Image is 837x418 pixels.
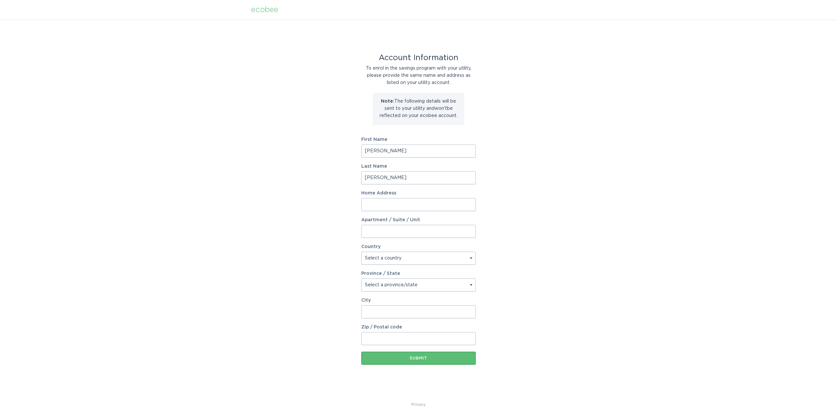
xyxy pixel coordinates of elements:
[361,218,476,222] label: Apartment / Suite / Unit
[411,401,426,408] a: Privacy Policy & Terms of Use
[361,191,476,195] label: Home Address
[361,271,400,276] label: Province / State
[381,99,394,104] strong: Note:
[365,356,472,360] div: Submit
[361,298,476,303] label: City
[361,325,476,329] label: Zip / Postal code
[361,164,476,169] label: Last Name
[361,137,476,142] label: First Name
[361,54,476,61] div: Account Information
[251,6,278,13] div: ecobee
[361,244,381,249] label: Country
[361,352,476,365] button: Submit
[361,65,476,86] div: To enrol in the savings program with your utility, please provide the same name and address as li...
[378,98,459,119] p: The following details will be sent to your utility and won't be reflected on your ecobee account.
